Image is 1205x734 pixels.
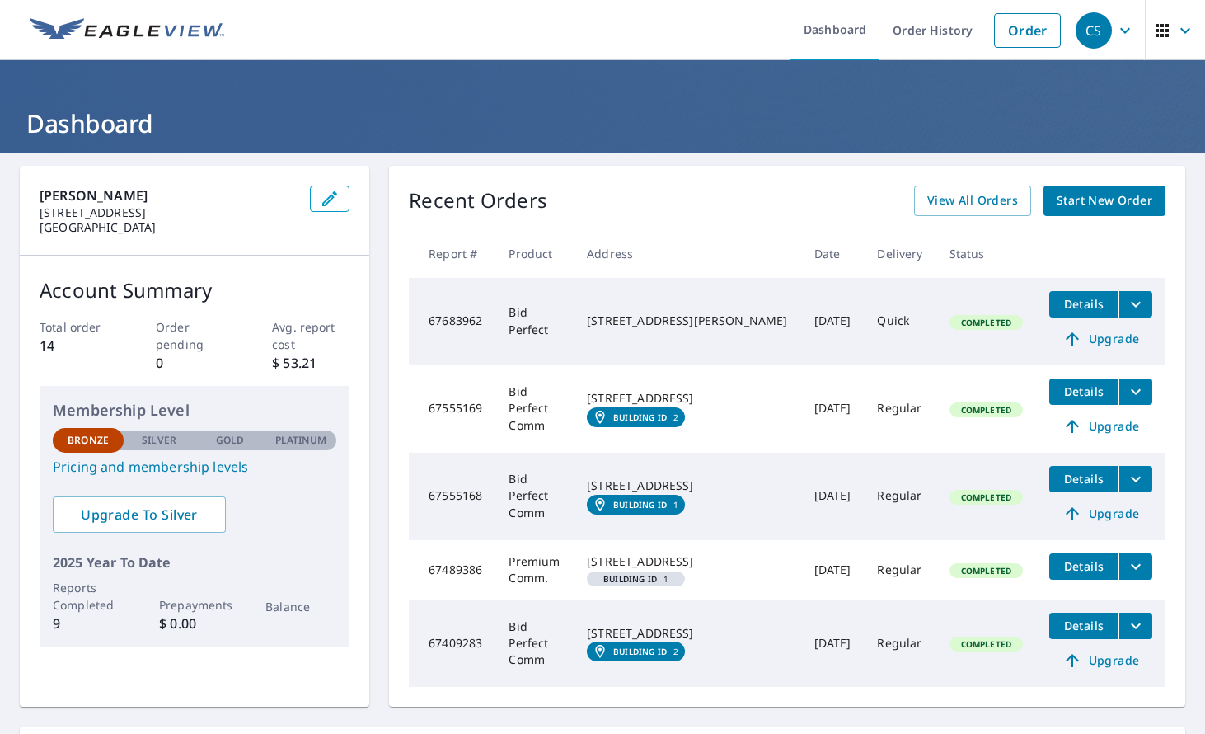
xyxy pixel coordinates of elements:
p: Avg. report cost [272,318,349,353]
th: Delivery [864,229,935,278]
a: View All Orders [914,186,1031,216]
td: Regular [864,365,935,453]
p: [STREET_ADDRESS] [40,205,297,220]
p: Balance [265,598,336,615]
td: Premium Comm. [495,540,574,600]
button: filesDropdownBtn-67409283 [1118,613,1152,639]
th: Status [936,229,1036,278]
td: [DATE] [801,453,865,540]
th: Date [801,229,865,278]
span: Details [1059,296,1109,312]
button: filesDropdownBtn-67489386 [1118,553,1152,580]
span: Completed [951,638,1021,650]
button: detailsBtn-67555169 [1049,379,1118,405]
p: 0 [156,353,233,373]
p: Prepayments [159,596,230,614]
a: Building ID1 [587,495,685,515]
p: Platinum [275,433,327,448]
a: Upgrade [1049,413,1152,440]
p: Total order [40,318,117,336]
div: CS [1076,12,1112,49]
p: Silver [142,433,176,448]
p: [PERSON_NAME] [40,186,297,205]
span: Upgrade [1059,329,1142,349]
div: [STREET_ADDRESS] [587,390,787,407]
th: Product [495,229,574,278]
span: Completed [951,492,1021,503]
td: Quick [864,278,935,365]
th: Report # [409,229,495,278]
span: Completed [951,565,1021,576]
span: Upgrade [1059,651,1142,670]
p: Recent Orders [409,186,547,216]
td: 67489386 [409,540,495,600]
div: [STREET_ADDRESS] [587,553,787,570]
span: Upgrade [1059,504,1142,524]
a: Start New Order [1043,186,1165,216]
button: detailsBtn-67489386 [1049,553,1118,580]
em: Building ID [613,412,667,422]
button: filesDropdownBtn-67555169 [1118,379,1152,405]
button: detailsBtn-67683962 [1049,291,1118,318]
em: Building ID [613,500,667,510]
em: Building ID [613,647,667,656]
span: Details [1059,618,1109,633]
p: [GEOGRAPHIC_DATA] [40,220,297,235]
span: Details [1059,471,1109,487]
div: [STREET_ADDRESS] [587,625,787,642]
span: Upgrade To Silver [66,506,213,524]
p: 9 [53,614,124,633]
td: Bid Perfect Comm [495,600,574,687]
button: filesDropdownBtn-67683962 [1118,291,1152,318]
img: EV Logo [30,18,224,43]
em: Building ID [603,575,657,583]
td: 67555168 [409,453,495,540]
td: Regular [864,453,935,540]
td: Bid Perfect Comm [495,365,574,453]
div: [STREET_ADDRESS] [587,478,787,494]
td: Bid Perfect Comm [495,453,574,540]
span: Start New Order [1057,191,1152,211]
td: 67683962 [409,278,495,365]
a: Building ID2 [587,407,685,427]
td: Regular [864,540,935,600]
div: [STREET_ADDRESS][PERSON_NAME] [587,313,787,329]
span: Details [1059,383,1109,399]
a: Upgrade [1049,326,1152,352]
button: detailsBtn-67555168 [1049,466,1118,492]
span: Details [1059,558,1109,574]
td: [DATE] [801,540,865,600]
button: detailsBtn-67409283 [1049,613,1118,639]
p: 14 [40,336,117,355]
span: 1 [593,575,678,583]
a: Upgrade [1049,647,1152,674]
td: [DATE] [801,278,865,365]
a: Building ID2 [587,642,685,661]
td: [DATE] [801,600,865,687]
a: Upgrade To Silver [53,496,226,533]
p: Order pending [156,318,233,353]
p: 2025 Year To Date [53,553,336,572]
h1: Dashboard [20,106,1185,140]
span: Completed [951,404,1021,416]
td: 67409283 [409,600,495,687]
p: Reports Completed [53,579,124,614]
td: Regular [864,600,935,687]
span: Completed [951,317,1021,328]
p: Gold [216,433,244,448]
td: 67555169 [409,365,495,453]
td: Bid Perfect [495,278,574,365]
p: Account Summary [40,275,349,305]
a: Upgrade [1049,501,1152,527]
p: Bronze [68,433,109,448]
span: View All Orders [927,191,1018,211]
button: filesDropdownBtn-67555168 [1118,466,1152,492]
td: [DATE] [801,365,865,453]
p: Membership Level [53,399,336,421]
span: Upgrade [1059,416,1142,436]
a: Pricing and membership levels [53,457,336,477]
th: Address [574,229,800,278]
p: $ 53.21 [272,353,349,373]
p: $ 0.00 [159,614,230,633]
a: Order [994,13,1061,48]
